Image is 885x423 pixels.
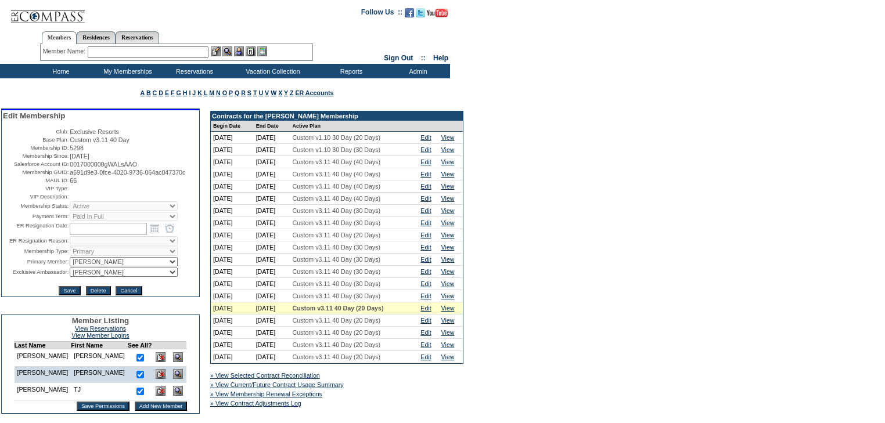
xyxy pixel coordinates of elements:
a: T [253,89,257,96]
img: Subscribe to our YouTube Channel [427,9,448,17]
input: Save [59,286,80,295]
img: Impersonate [234,46,244,56]
td: Begin Date [211,121,254,132]
td: [DATE] [254,266,290,278]
td: Membership Since: [3,153,69,160]
span: Custom v3.11 40 Day (40 Days) [293,171,381,178]
td: [DATE] [211,254,254,266]
td: TJ [71,383,128,400]
a: Edit [420,183,431,190]
a: Edit [420,280,431,287]
a: Edit [420,207,431,214]
td: Admin [383,64,450,78]
td: Membership Type: [3,247,69,256]
a: View [441,268,455,275]
img: View [222,46,232,56]
a: Sign Out [384,54,413,62]
a: Edit [420,244,431,251]
a: View [441,207,455,214]
img: b_calculator.gif [257,46,267,56]
a: E [165,89,169,96]
td: Salesforce Account ID: [3,161,69,168]
td: [DATE] [211,278,254,290]
td: [DATE] [254,205,290,217]
a: R [241,89,246,96]
span: Custom v3.11 40 Day (20 Days) [293,305,384,312]
td: [DATE] [254,327,290,339]
td: [DATE] [254,229,290,241]
td: [DATE] [254,278,290,290]
a: Help [433,54,448,62]
a: Open the time view popup. [163,222,176,235]
a: Edit [420,158,431,165]
td: [DATE] [254,314,290,327]
a: View [441,280,455,287]
img: Become our fan on Facebook [405,8,414,17]
td: [DATE] [254,241,290,254]
span: a691d9e3-0fce-4020-9736-064ac047370c [70,169,185,176]
a: M [209,89,214,96]
a: View [441,353,455,360]
a: Edit [420,305,431,312]
span: Custom v3.11 40 Day (40 Days) [293,183,381,190]
a: View [441,146,455,153]
td: [DATE] [254,217,290,229]
td: [PERSON_NAME] [14,366,71,383]
td: First Name [71,342,128,349]
td: [DATE] [211,217,254,229]
a: Residences [77,31,116,44]
a: Edit [420,171,431,178]
a: O [222,89,227,96]
a: D [159,89,163,96]
td: Follow Us :: [361,7,402,21]
span: Custom v3.11 40 Day (30 Days) [293,268,381,275]
a: U [258,89,263,96]
span: Custom v1.10 30 Day (20 Days) [293,134,381,141]
a: View [441,183,455,190]
span: Member Listing [72,316,129,325]
a: Edit [420,146,431,153]
a: J [192,89,196,96]
a: Edit [420,256,431,263]
td: Exclusive Ambassador: [3,267,69,277]
a: Edit [420,268,431,275]
td: VIP Type: [3,185,69,192]
span: Custom v1.10 30 Day (30 Days) [293,146,381,153]
span: Exclusive Resorts [70,128,119,135]
td: ER Resignation Date: [3,222,69,235]
a: Reservations [116,31,159,44]
a: View [441,171,455,178]
a: Y [284,89,288,96]
td: [DATE] [211,339,254,351]
a: View [441,341,455,348]
a: Members [42,31,77,44]
td: [DATE] [211,229,254,241]
a: Open the calendar popup. [148,222,161,235]
td: [DATE] [254,156,290,168]
td: [DATE] [211,241,254,254]
a: View [441,329,455,336]
td: [DATE] [254,193,290,205]
td: Vacation Collection [226,64,316,78]
a: Edit [420,341,431,348]
a: View [441,232,455,238]
span: Custom v3.11 40 Day (30 Days) [293,219,381,226]
a: Subscribe to our YouTube Channel [427,12,448,19]
td: Active Plan [290,121,419,132]
a: Edit [420,353,431,360]
td: End Date [254,121,290,132]
td: Membership GUID: [3,169,69,176]
a: View [441,317,455,324]
td: [PERSON_NAME] [14,349,71,367]
span: Custom v3.11 40 Day (20 Days) [293,341,381,348]
td: Payment Term: [3,212,69,221]
a: » View Selected Contract Reconciliation [210,372,320,379]
span: 0017000000gWALsAAO [70,161,137,168]
input: Add New Member [135,402,188,411]
a: W [271,89,276,96]
a: » View Contract Adjustments Log [210,400,301,407]
a: A [141,89,145,96]
a: N [216,89,221,96]
td: [DATE] [211,266,254,278]
td: [PERSON_NAME] [71,366,128,383]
